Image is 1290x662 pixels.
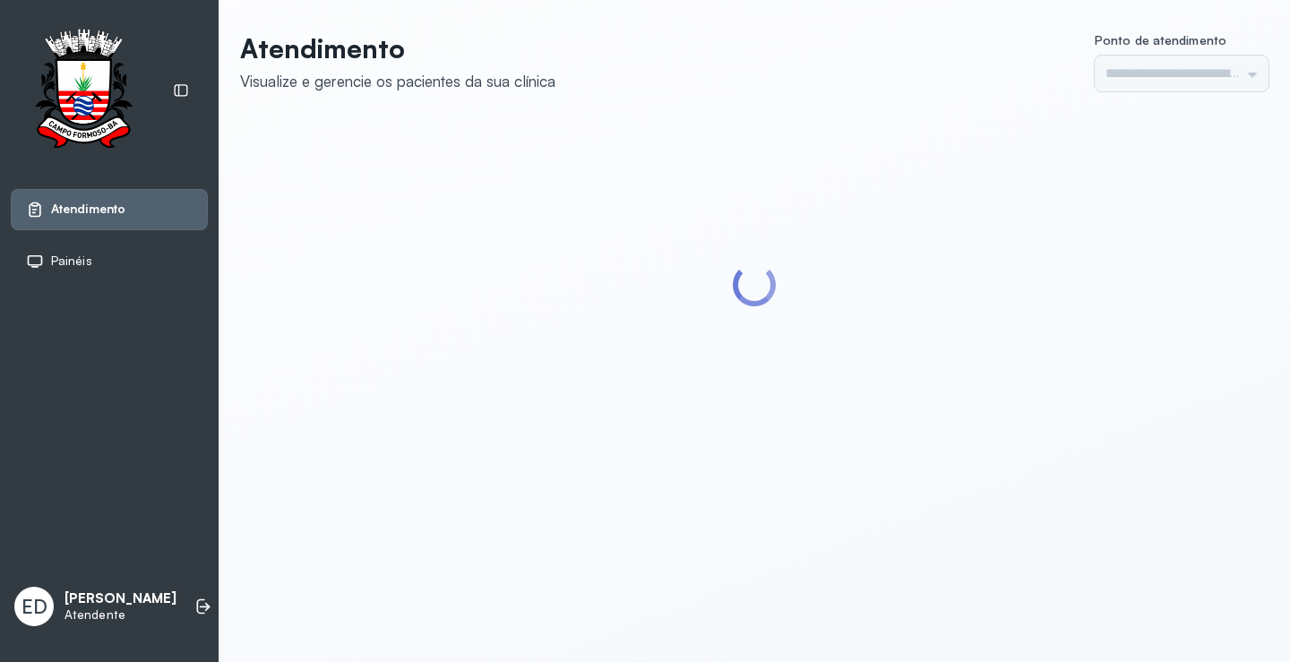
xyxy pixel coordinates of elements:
[19,29,148,153] img: Logotipo do estabelecimento
[64,590,176,607] p: [PERSON_NAME]
[26,201,193,219] a: Atendimento
[1095,32,1226,47] span: Ponto de atendimento
[64,607,176,623] p: Atendente
[240,32,555,64] p: Atendimento
[51,202,125,217] span: Atendimento
[240,72,555,90] div: Visualize e gerencie os pacientes da sua clínica
[51,254,92,269] span: Painéis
